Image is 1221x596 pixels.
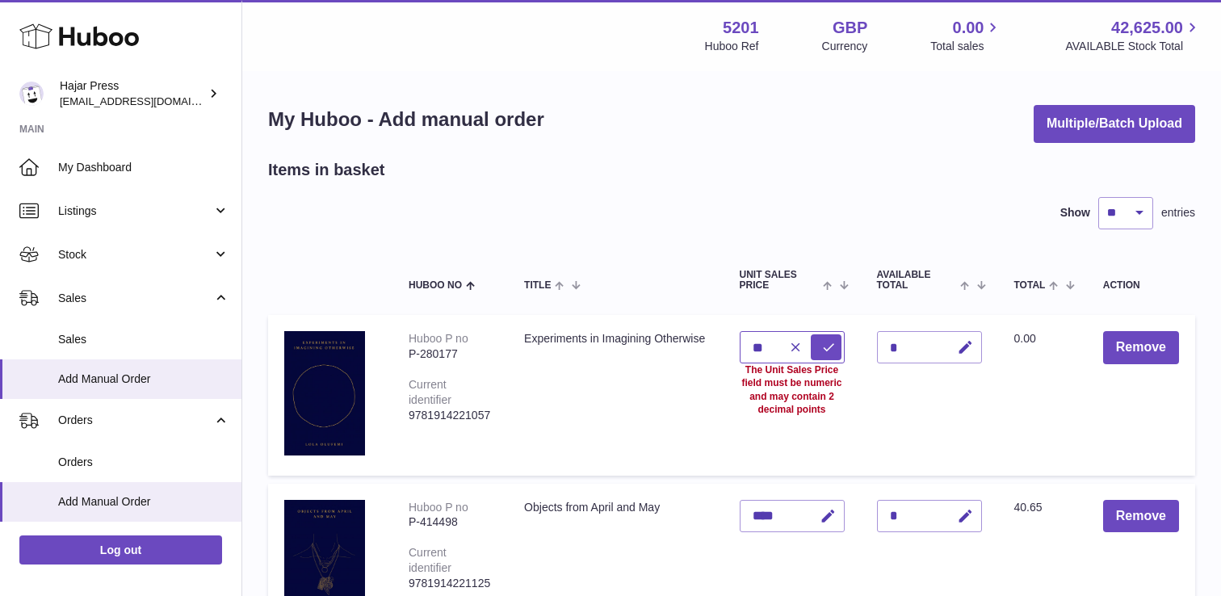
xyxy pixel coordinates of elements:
strong: 5201 [723,17,759,39]
span: Unit Sales Price [740,270,820,291]
img: editorial@hajarpress.com [19,82,44,106]
span: Huboo no [409,280,462,291]
div: Action [1103,280,1179,291]
span: Total sales [930,39,1002,54]
span: Orders [58,413,212,428]
span: entries [1161,205,1195,220]
span: Stock [58,247,212,262]
span: 0.00 [953,17,984,39]
td: Experiments in Imagining Otherwise [508,315,723,475]
a: Log out [19,535,222,565]
span: [EMAIL_ADDRESS][DOMAIN_NAME] [60,94,237,107]
span: Sales [58,332,229,347]
strong: GBP [833,17,867,39]
a: 42,625.00 AVAILABLE Stock Total [1065,17,1202,54]
span: Title [524,280,551,291]
div: Huboo P no [409,332,468,345]
a: 0.00 Total sales [930,17,1002,54]
div: Current identifier [409,546,451,574]
div: P-414498 [409,514,492,530]
div: Huboo P no [409,501,468,514]
h1: My Huboo - Add manual order [268,107,544,132]
div: Currency [822,39,868,54]
span: Total [1014,280,1046,291]
div: Current identifier [409,378,451,406]
div: P-280177 [409,346,492,362]
span: AVAILABLE Stock Total [1065,39,1202,54]
span: 42,625.00 [1111,17,1183,39]
span: Add Manual Order [58,371,229,387]
span: My Dashboard [58,160,229,175]
img: Experiments in Imagining Otherwise [284,331,365,455]
span: 0.00 [1014,332,1036,345]
button: Multiple/Batch Upload [1034,105,1195,143]
span: Listings [58,204,212,219]
div: Huboo Ref [705,39,759,54]
span: Orders [58,455,229,470]
div: Hajar Press [60,78,205,109]
span: AVAILABLE Total [877,270,957,291]
button: Remove [1103,331,1179,364]
div: The Unit Sales Price field must be numeric and may contain 2 decimal points [740,363,845,416]
button: Remove [1103,500,1179,533]
span: Sales [58,291,212,306]
span: 40.65 [1014,501,1043,514]
span: Add Manual Order [58,494,229,510]
h2: Items in basket [268,159,385,181]
label: Show [1060,205,1090,220]
div: 9781914221057 [409,408,492,423]
div: 9781914221125 [409,576,492,591]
